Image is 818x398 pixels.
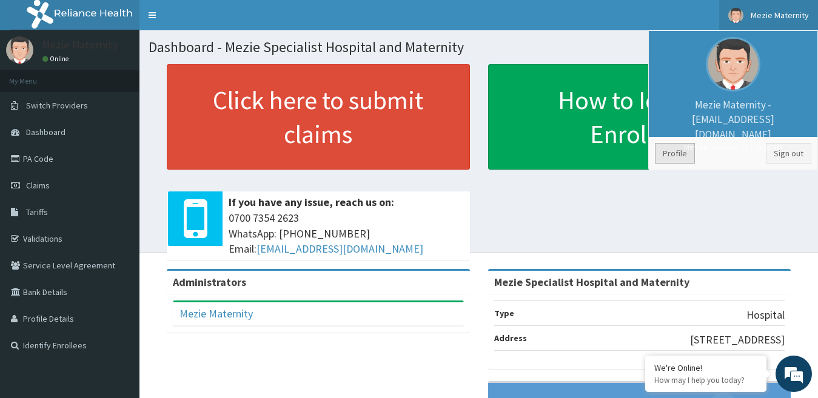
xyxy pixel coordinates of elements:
[42,55,72,63] a: Online
[655,142,811,152] small: Member since [DATE] 7:59:53 AM
[26,127,65,138] span: Dashboard
[256,242,423,256] a: [EMAIL_ADDRESS][DOMAIN_NAME]
[494,275,689,289] strong: Mezie Specialist Hospital and Maternity
[26,207,48,217] span: Tariffs
[6,36,33,64] img: User Image
[149,39,809,55] h1: Dashboard - Mezie Specialist Hospital and Maternity
[654,375,757,385] p: How may I help you today?
[173,275,246,289] b: Administrators
[766,143,811,164] a: Sign out
[42,39,118,50] p: Mezie Maternity
[229,195,394,209] b: If you have any issue, reach us on:
[494,333,527,343] b: Address
[690,332,785,348] p: [STREET_ADDRESS]
[199,6,228,35] div: Minimize live chat window
[488,64,791,170] a: How to Identify Enrollees
[728,8,743,23] img: User Image
[706,37,760,91] img: User Image
[229,210,464,257] span: 0700 7354 2623 WhatsApp: [PHONE_NUMBER] Email:
[654,362,757,373] div: We're Online!
[167,64,470,170] a: Click here to submit claims
[26,100,88,111] span: Switch Providers
[179,307,253,320] a: Mezie Maternity
[746,307,785,323] p: Hospital
[655,143,695,164] a: Profile
[63,68,204,84] div: Chat with us now
[26,180,50,191] span: Claims
[751,10,809,21] span: Mezie Maternity
[70,121,167,243] span: We're online!
[6,267,231,310] textarea: Type your message and hit 'Enter'
[655,98,811,152] p: Mezie Maternity - [EMAIL_ADDRESS][DOMAIN_NAME]
[22,61,49,91] img: d_794563401_company_1708531726252_794563401
[494,308,514,319] b: Type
